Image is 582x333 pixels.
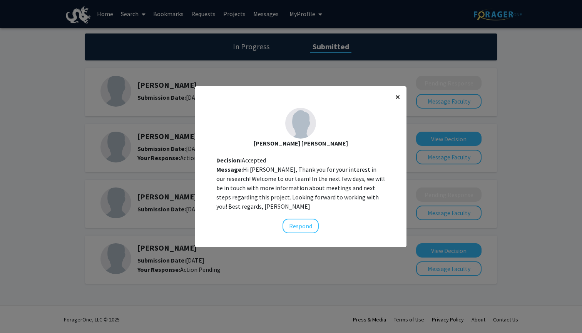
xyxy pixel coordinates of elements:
[216,156,242,164] b: Decision:
[389,86,406,108] button: Close
[201,139,400,148] div: [PERSON_NAME] [PERSON_NAME]
[283,219,319,233] button: Respond
[216,165,385,211] div: Hi [PERSON_NAME], Thank you for your interest in our research! Welcome to our team! In the next f...
[216,166,243,173] b: Message:
[395,91,400,103] span: ×
[216,156,385,165] div: Accepted
[6,298,33,327] iframe: Chat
